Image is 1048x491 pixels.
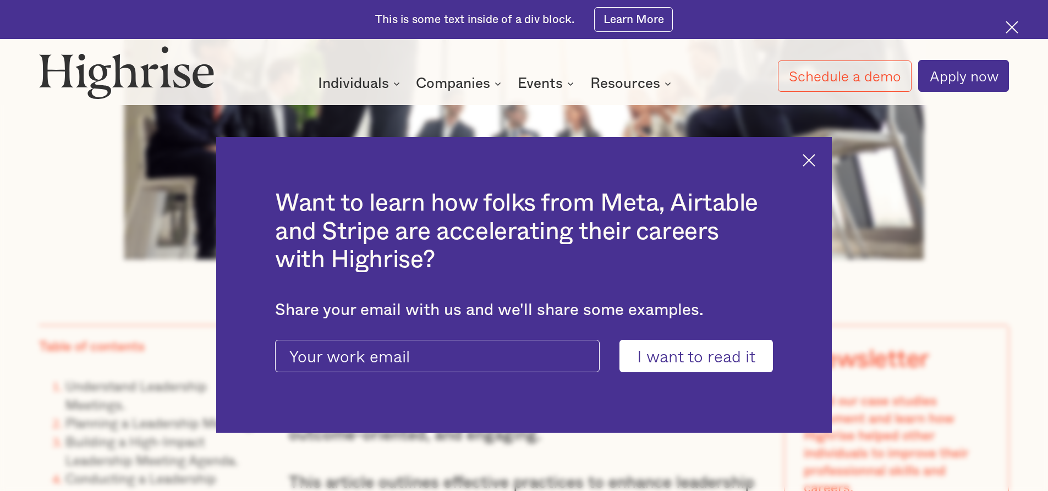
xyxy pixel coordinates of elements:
[375,12,574,27] div: This is some text inside of a div block.
[619,340,773,373] input: I want to read it
[778,60,912,92] a: Schedule a demo
[803,154,815,167] img: Cross icon
[275,340,600,373] input: Your work email
[318,77,389,90] div: Individuals
[416,77,490,90] div: Companies
[275,301,773,320] div: Share your email with us and we'll share some examples.
[518,77,577,90] div: Events
[518,77,563,90] div: Events
[416,77,504,90] div: Companies
[275,189,773,274] h2: Want to learn how folks from Meta, Airtable and Stripe are accelerating their careers with Highrise?
[318,77,403,90] div: Individuals
[275,340,773,373] form: current-ascender-blog-article-modal-form
[918,60,1009,92] a: Apply now
[39,46,214,98] img: Highrise logo
[590,77,674,90] div: Resources
[1006,21,1018,34] img: Cross icon
[590,77,660,90] div: Resources
[594,7,673,32] a: Learn More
